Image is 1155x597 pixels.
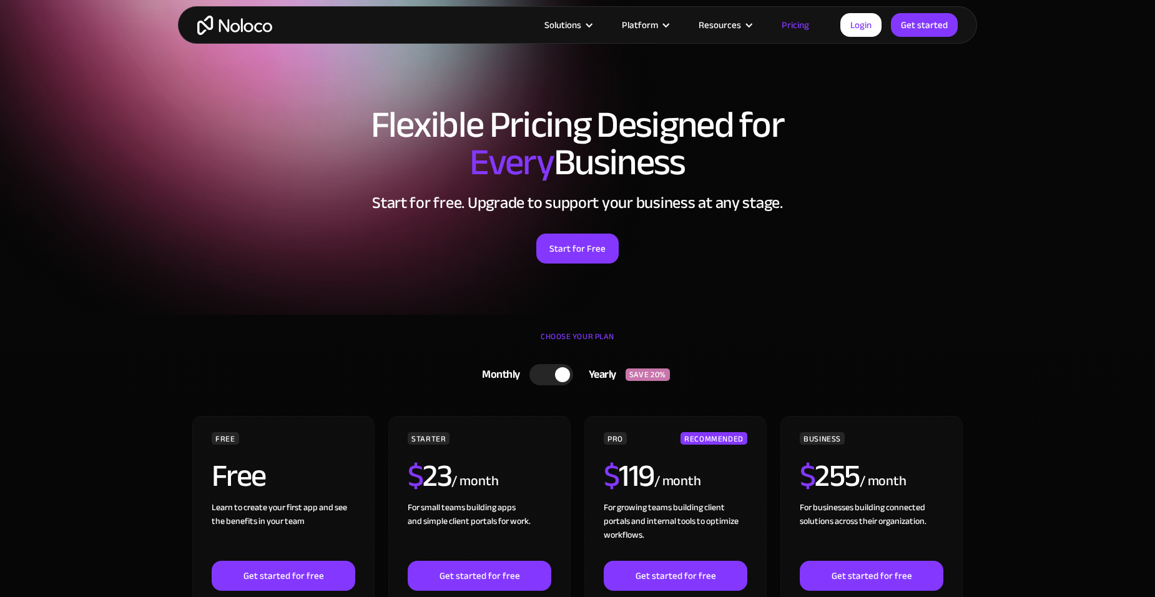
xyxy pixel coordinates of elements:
h2: Free [212,460,266,491]
div: Solutions [529,17,606,33]
div: SAVE 20% [626,368,670,381]
div: RECOMMENDED [681,432,747,445]
div: / month [860,471,907,491]
div: Platform [606,17,683,33]
a: Get started for free [408,561,551,591]
div: For businesses building connected solutions across their organization. ‍ [800,501,943,561]
div: Resources [683,17,766,33]
h2: 255 [800,460,860,491]
a: Get started for free [212,561,355,591]
span: $ [800,447,815,505]
div: Solutions [544,17,581,33]
span: Every [469,127,554,197]
div: For small teams building apps and simple client portals for work. ‍ [408,501,551,561]
h2: 119 [604,460,654,491]
a: home [197,16,272,35]
div: / month [451,471,498,491]
a: Login [840,13,882,37]
h2: 23 [408,460,452,491]
span: $ [408,447,423,505]
span: $ [604,447,619,505]
div: PRO [604,432,627,445]
div: Resources [699,17,741,33]
h1: Flexible Pricing Designed for Business [190,106,965,181]
div: Monthly [466,365,529,384]
div: For growing teams building client portals and internal tools to optimize workflows. [604,501,747,561]
div: CHOOSE YOUR PLAN [190,327,965,358]
a: Get started for free [604,561,747,591]
a: Pricing [766,17,825,33]
div: Learn to create your first app and see the benefits in your team ‍ [212,501,355,561]
a: Get started [891,13,958,37]
div: Yearly [573,365,626,384]
div: / month [654,471,701,491]
div: FREE [212,432,239,445]
div: Platform [622,17,658,33]
h2: Start for free. Upgrade to support your business at any stage. [190,194,965,212]
a: Get started for free [800,561,943,591]
div: BUSINESS [800,432,845,445]
a: Start for Free [536,234,619,264]
div: STARTER [408,432,450,445]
